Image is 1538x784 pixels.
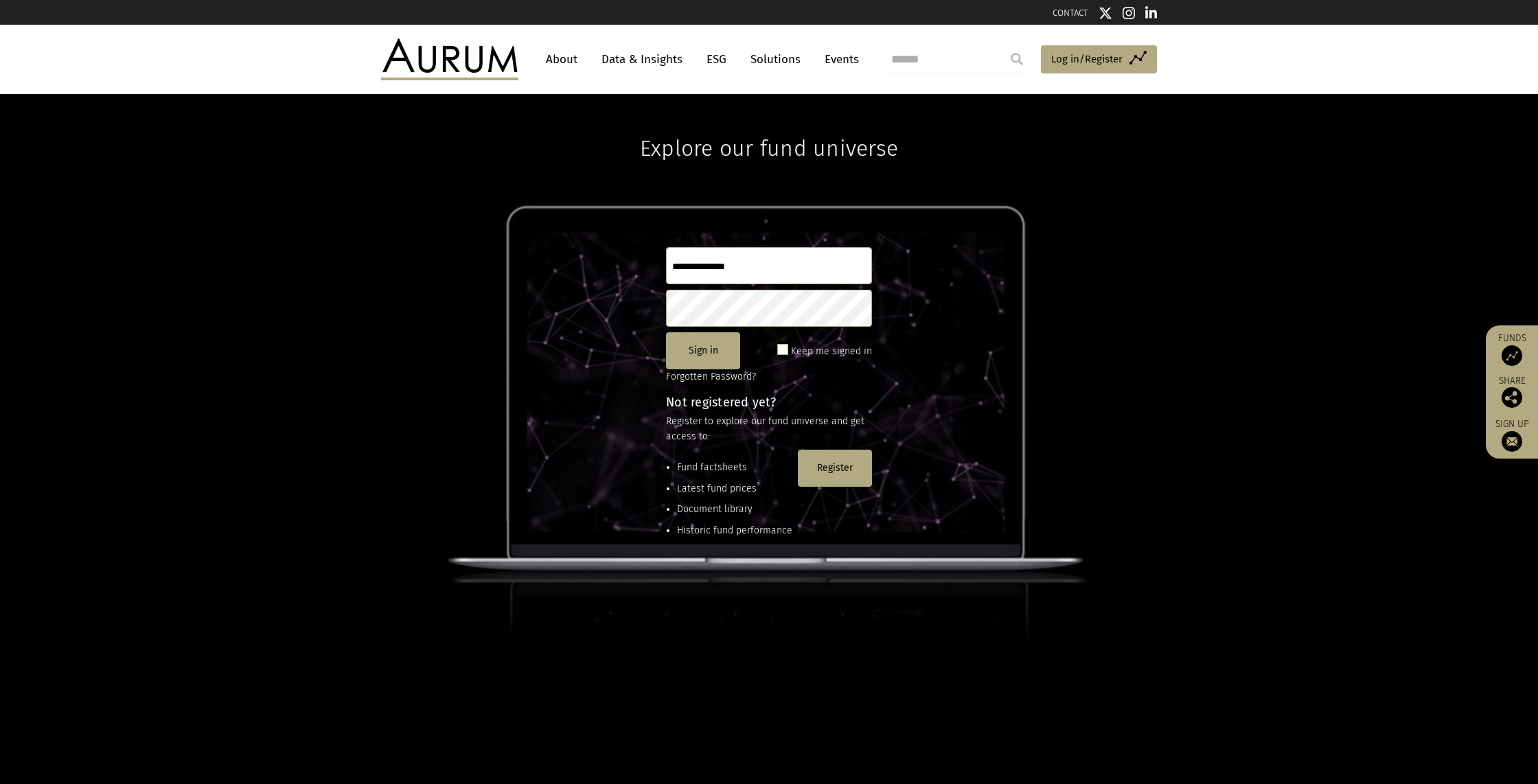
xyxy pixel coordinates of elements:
a: Sign up [1493,418,1531,452]
button: Register [798,450,872,487]
img: Access Funds [1502,345,1522,366]
button: Sign in [666,332,740,369]
img: Twitter icon [1099,6,1112,20]
li: Fund factsheets [677,460,792,475]
img: Aurum [381,38,518,80]
a: ESG [700,47,733,72]
a: CONTACT [1053,8,1088,18]
img: Share this post [1502,387,1522,408]
a: Funds [1493,332,1531,366]
img: Instagram icon [1123,6,1135,20]
a: Events [818,47,859,72]
h1: Explore our fund universe [640,94,898,161]
img: Linkedin icon [1145,6,1158,20]
h4: Not registered yet? [666,396,872,408]
a: About [539,47,584,72]
a: Solutions [744,47,807,72]
span: Log in/Register [1051,51,1123,67]
img: Sign up to our newsletter [1502,431,1522,452]
a: Forgotten Password? [666,371,756,382]
li: Document library [677,502,792,517]
a: Log in/Register [1041,45,1157,74]
p: Register to explore our fund universe and get access to: [666,414,872,445]
li: Historic fund performance [677,523,792,538]
li: Latest fund prices [677,481,792,496]
input: Submit [1003,45,1031,73]
div: Share [1493,376,1531,408]
a: Data & Insights [595,47,689,72]
label: Keep me signed in [791,343,872,360]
